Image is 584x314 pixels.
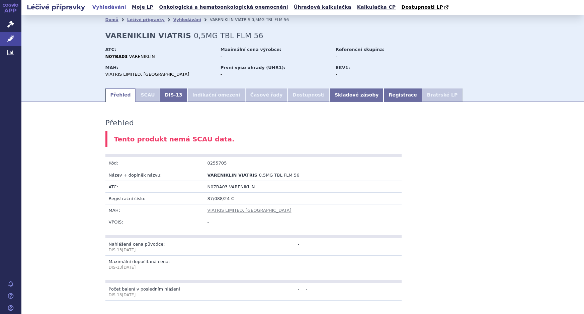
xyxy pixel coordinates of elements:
span: 0,5MG TBL FLM 56 [194,32,263,40]
strong: N07BA03 [105,54,128,59]
a: Přehled [105,88,136,102]
div: - [221,54,329,60]
span: N07BA03 [207,184,228,189]
span: VARENIKLIN VIATRIS [210,17,250,22]
strong: VARENIKLIN VIATRIS [105,32,191,40]
td: Počet balení v posledním hlášení [105,283,204,301]
td: 0255705 [204,157,303,169]
span: [DATE] [122,265,136,270]
span: [DATE] [122,248,136,252]
a: Onkologická a hematoonkologická onemocnění [157,3,290,12]
td: VPOIS: [105,216,204,228]
div: VIATRIS LIMITED, [GEOGRAPHIC_DATA] [105,71,214,77]
td: Název + doplněk názvu: [105,169,204,181]
span: 0,5MG TBL FLM 56 [252,17,289,22]
td: - [204,216,402,228]
td: - [303,283,402,301]
h3: Přehled [105,119,134,127]
span: VARENIKLIN [129,54,155,59]
td: MAH: [105,204,204,216]
td: - [204,283,303,301]
a: Domů [105,17,118,22]
a: Kalkulačka CP [355,3,398,12]
strong: EKV1: [336,65,350,70]
div: - [221,71,329,77]
p: DIS-13 [109,265,201,270]
strong: MAH: [105,65,118,70]
a: Dostupnosti LP [399,3,452,12]
a: VIATRIS LIMITED, [GEOGRAPHIC_DATA] [207,208,291,213]
strong: Maximální cena výrobce: [221,47,281,52]
span: 0,5MG TBL FLM 56 [259,173,300,178]
div: - [336,71,411,77]
strong: Referenční skupina: [336,47,385,52]
a: Úhradová kalkulačka [292,3,353,12]
span: Dostupnosti LP [401,4,443,10]
strong: ATC: [105,47,116,52]
a: Vyhledávání [90,3,128,12]
span: VARENIKLIN VIATRIS [207,173,257,178]
span: VARENIKLIN [229,184,255,189]
td: Kód: [105,157,204,169]
td: 87/088/24-C [204,193,402,204]
div: Tento produkt nemá SCAU data. [105,131,500,147]
td: - [204,238,303,256]
td: Nahlášená cena původce: [105,238,204,256]
td: ATC: [105,181,204,192]
td: - [204,255,303,273]
a: Registrace [384,88,422,102]
a: Léčivé přípravky [127,17,165,22]
a: Vyhledávání [173,17,201,22]
strong: První výše úhrady (UHR1): [221,65,285,70]
div: - [336,54,411,60]
span: [DATE] [122,293,136,297]
a: Skladové zásoby [330,88,384,102]
p: DIS-13 [109,292,201,298]
h2: Léčivé přípravky [21,2,90,12]
td: Maximální dopočítaná cena: [105,255,204,273]
a: Moje LP [130,3,155,12]
a: DIS-13 [160,88,187,102]
p: DIS-13 [109,247,201,253]
td: Registrační číslo: [105,193,204,204]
